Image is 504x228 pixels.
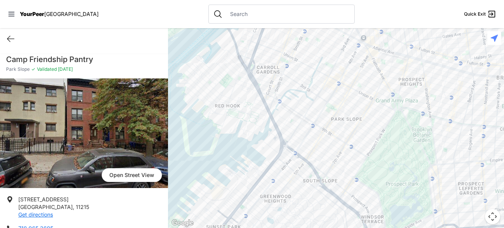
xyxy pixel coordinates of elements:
[464,11,486,17] span: Quick Exit
[102,168,162,182] span: Open Street View
[20,11,44,17] span: YourPeer
[37,66,57,72] span: Validated
[76,204,89,210] span: 11215
[18,204,73,210] span: [GEOGRAPHIC_DATA]
[57,66,73,72] span: [DATE]
[6,54,162,65] h1: Camp Friendship Pantry
[18,211,53,218] a: Get directions
[170,218,195,228] img: Google
[6,66,30,72] span: Park Slope
[170,218,195,228] a: Open this area in Google Maps (opens a new window)
[226,10,350,18] input: Search
[18,196,69,202] span: [STREET_ADDRESS]
[44,11,99,17] span: [GEOGRAPHIC_DATA]
[73,204,74,210] span: ,
[485,209,500,224] button: Map camera controls
[464,10,496,19] a: Quick Exit
[20,12,99,16] a: YourPeer[GEOGRAPHIC_DATA]
[31,66,35,72] span: ✓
